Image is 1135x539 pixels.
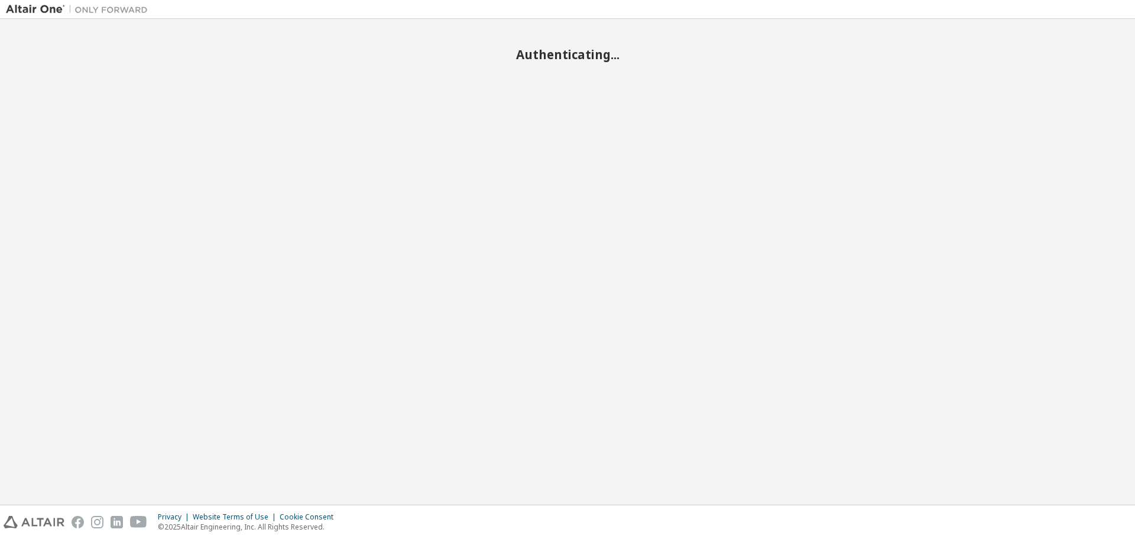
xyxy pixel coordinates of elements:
img: linkedin.svg [111,516,123,528]
img: youtube.svg [130,516,147,528]
div: Website Terms of Use [193,512,280,522]
img: Altair One [6,4,154,15]
img: instagram.svg [91,516,103,528]
div: Cookie Consent [280,512,340,522]
h2: Authenticating... [6,47,1129,62]
p: © 2025 Altair Engineering, Inc. All Rights Reserved. [158,522,340,532]
img: facebook.svg [72,516,84,528]
img: altair_logo.svg [4,516,64,528]
div: Privacy [158,512,193,522]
